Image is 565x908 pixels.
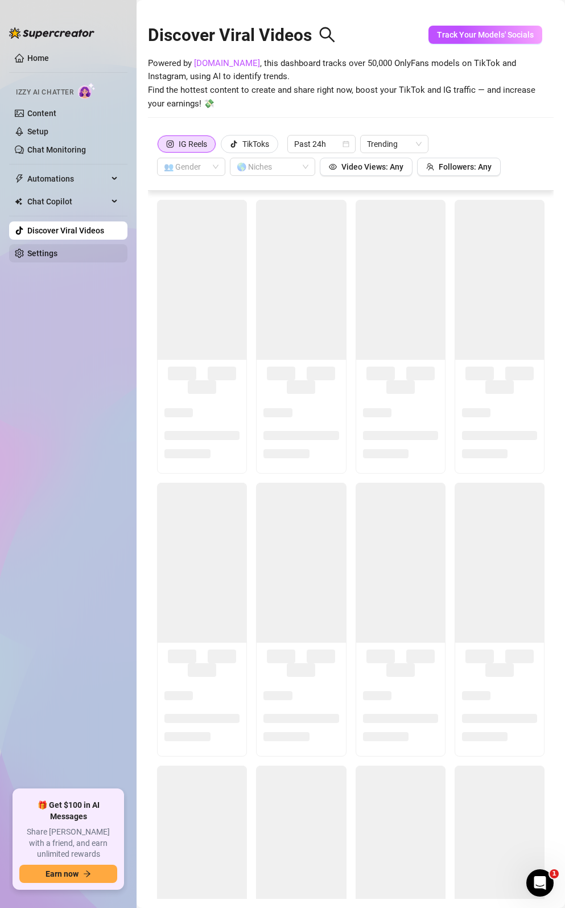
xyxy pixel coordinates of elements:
a: Chat Monitoring [27,145,86,154]
span: Automations [27,170,108,188]
span: eye [329,163,337,171]
button: Followers: Any [417,158,501,176]
span: thunderbolt [15,174,24,183]
h2: Discover Viral Videos [148,24,336,46]
span: Past 24h [294,135,349,153]
span: calendar [343,141,349,147]
span: tik-tok [230,140,238,148]
button: Video Views: Any [320,158,413,176]
span: Share [PERSON_NAME] with a friend, and earn unlimited rewards [19,827,117,860]
span: 1 [550,869,559,878]
span: instagram [166,140,174,148]
span: Izzy AI Chatter [16,87,73,98]
span: Chat Copilot [27,192,108,211]
a: Home [27,54,49,63]
div: TikToks [242,135,269,153]
a: [DOMAIN_NAME] [194,58,260,68]
span: 🎁 Get $100 in AI Messages [19,800,117,822]
img: Chat Copilot [15,198,22,206]
span: Video Views: Any [341,162,403,171]
span: Trending [367,135,422,153]
span: Earn now [46,869,79,878]
span: arrow-right [83,870,91,878]
div: IG Reels [179,135,207,153]
span: team [426,163,434,171]
span: Track Your Models' Socials [437,30,534,39]
button: Earn nowarrow-right [19,865,117,883]
button: Track Your Models' Socials [428,26,542,44]
a: Setup [27,127,48,136]
img: AI Chatter [78,83,96,99]
iframe: Intercom live chat [526,869,554,897]
a: Discover Viral Videos [27,226,104,235]
span: search [319,26,336,43]
span: Powered by , this dashboard tracks over 50,000 OnlyFans models on TikTok and Instagram, using AI ... [148,57,554,110]
img: logo-BBDzfeDw.svg [9,27,94,39]
a: Settings [27,249,57,258]
span: Followers: Any [439,162,492,171]
a: Content [27,109,56,118]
